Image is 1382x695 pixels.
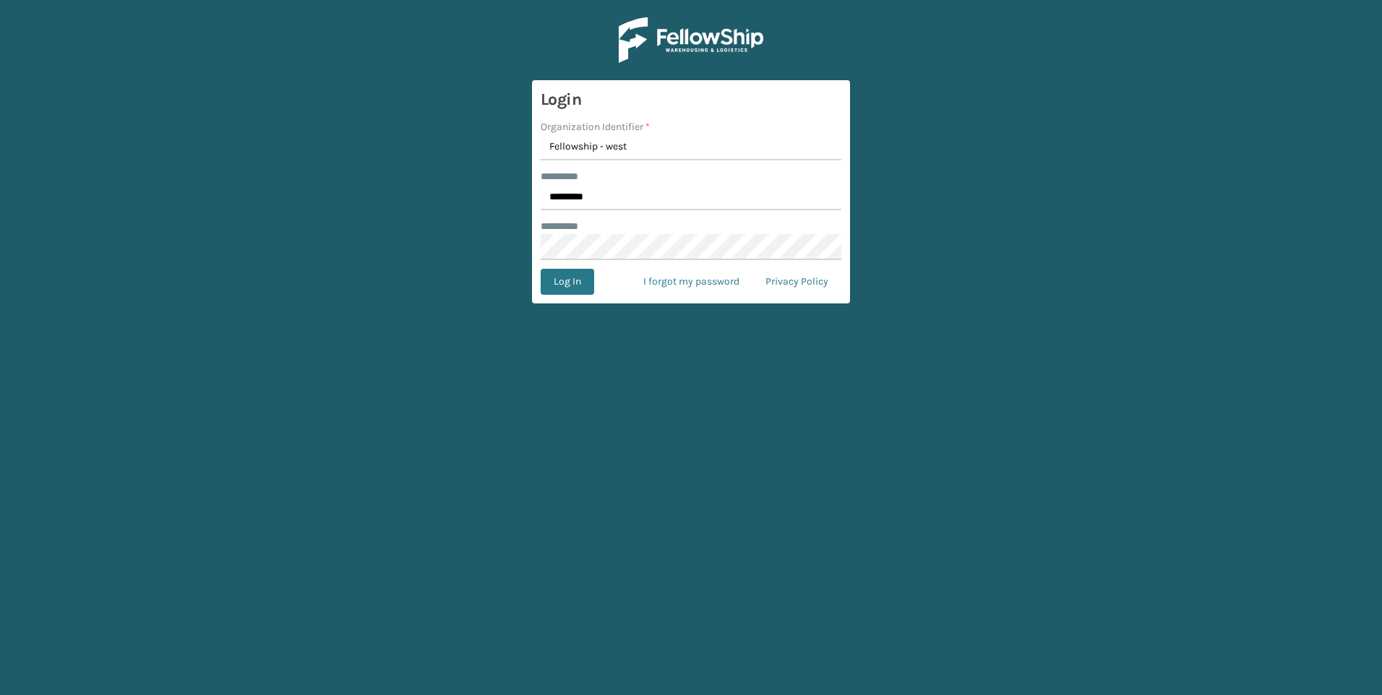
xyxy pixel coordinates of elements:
[541,119,650,134] label: Organization Identifier
[541,89,841,111] h3: Login
[541,269,594,295] button: Log In
[619,17,763,63] img: Logo
[752,269,841,295] a: Privacy Policy
[630,269,752,295] a: I forgot my password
